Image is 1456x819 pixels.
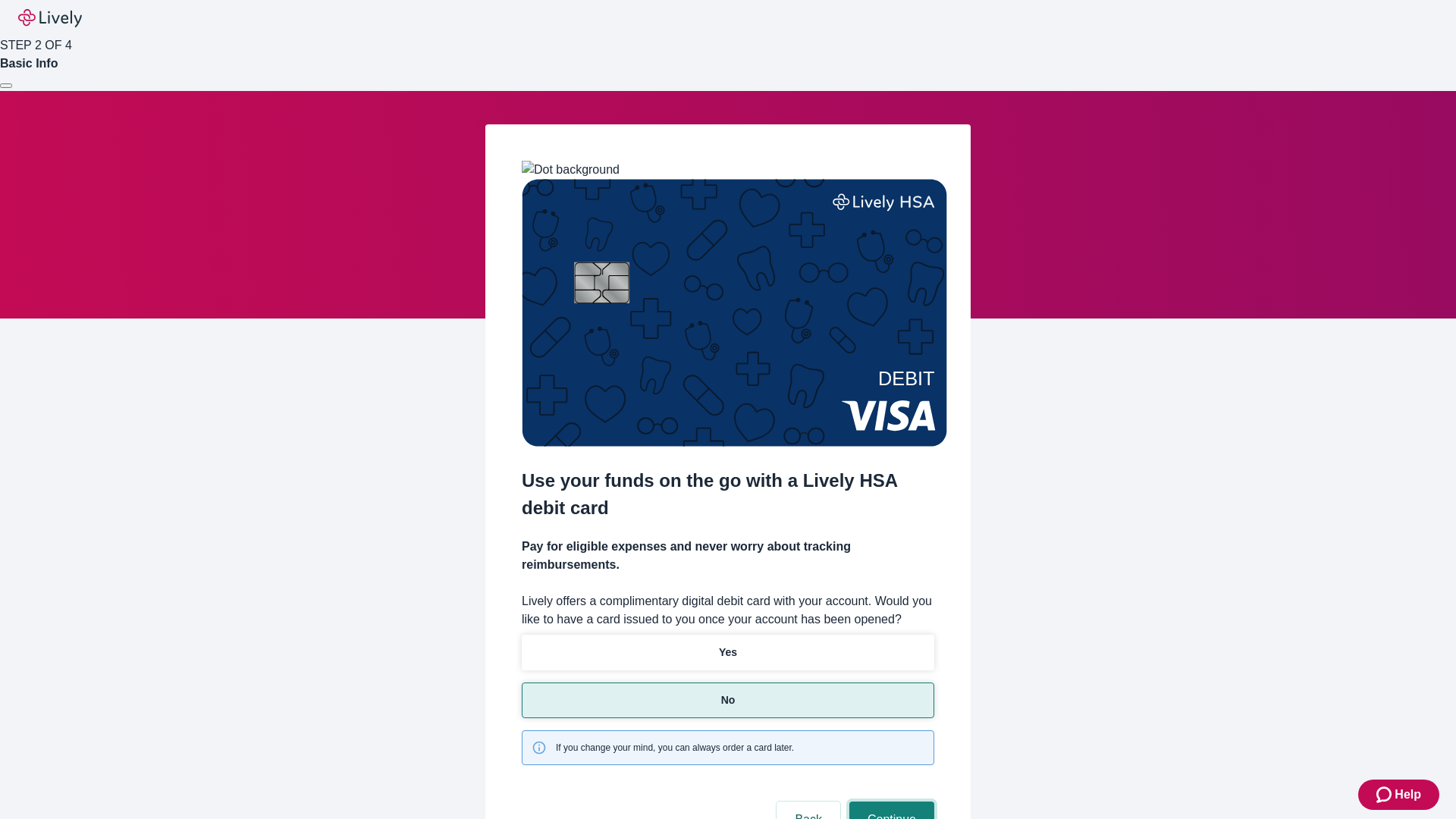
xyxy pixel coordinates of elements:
svg: Zendesk support icon [1376,786,1395,804]
button: No [522,682,934,718]
p: Yes [719,645,737,661]
button: Zendesk support iconHelp [1358,780,1439,810]
h2: Use your funds on the go with a Lively HSA debit card [522,467,934,522]
button: Yes [522,635,934,670]
span: Help [1395,786,1421,804]
p: No [721,692,736,708]
span: If you change your mind, you can always order a card later. [556,741,794,755]
img: Debit card [522,179,947,447]
img: Lively [18,9,82,27]
label: Lively offers a complimentary digital debit card with your account. Would you like to have a card... [522,592,934,629]
h4: Pay for eligible expenses and never worry about tracking reimbursements. [522,538,934,574]
img: Dot background [522,161,620,179]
